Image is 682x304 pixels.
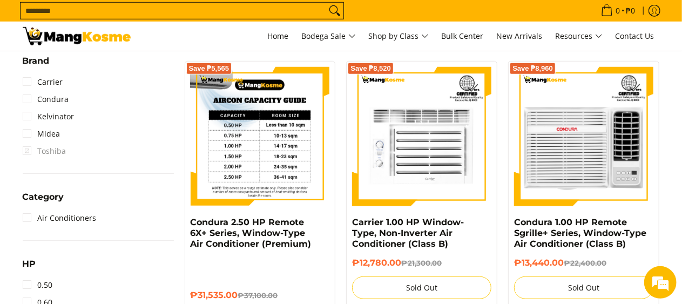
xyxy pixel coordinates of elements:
h6: ₱31,535.00 [191,290,330,301]
span: Shop by Class [369,30,429,43]
a: Carrier 1.00 HP Window-Type, Non-Inverter Air Conditioner (Class B) [352,217,464,249]
del: ₱21,300.00 [401,259,442,267]
span: ₱0 [625,7,637,15]
h6: ₱12,780.00 [352,258,491,268]
a: Shop by Class [363,22,434,51]
summary: Open [23,57,50,73]
a: Condura 1.00 HP Remote Sgrille+ Series, Window-Type Air Conditioner (Class B) [514,217,646,249]
a: Air Conditioners [23,210,97,227]
a: Home [262,22,294,51]
a: Carrier [23,73,63,91]
span: Save ₱5,565 [189,65,229,72]
span: Toshiba [23,143,66,160]
span: Resources [556,30,603,43]
span: Home [268,31,289,41]
a: Condura 2.50 HP Remote 6X+ Series, Window-Type Air Conditioner (Premium) [191,217,312,249]
span: Save ₱8,520 [350,65,391,72]
img: Carrier 1.00 HP Window-Type, Non-Inverter Air Conditioner (Class B) [352,67,491,206]
a: Kelvinator [23,108,75,125]
a: Condura [23,91,69,108]
span: Bodega Sale [302,30,356,43]
a: Resources [550,22,608,51]
nav: Main Menu [141,22,660,51]
span: HP [23,260,36,268]
span: Category [23,193,64,201]
a: Contact Us [610,22,660,51]
summary: Open [23,260,36,276]
span: Contact Us [616,31,654,41]
a: Midea [23,125,60,143]
span: Brand [23,57,50,65]
a: New Arrivals [491,22,548,51]
button: Sold Out [514,276,653,299]
span: • [598,5,639,17]
a: 0.50 [23,276,53,294]
button: Search [326,3,343,19]
button: Sold Out [352,276,491,299]
summary: Open [23,193,64,210]
span: Save ₱8,960 [512,65,553,72]
span: Bulk Center [442,31,484,41]
a: Bulk Center [436,22,489,51]
del: ₱37,100.00 [238,291,278,300]
a: Bodega Sale [296,22,361,51]
img: Bodega Sale Aircon l Mang Kosme: Home Appliances Warehouse Sale Window Type | Page 2 [23,27,131,45]
del: ₱22,400.00 [564,259,606,267]
img: Condura 2.50 HP Remote 6X+ Series, Window-Type Air Conditioner (Premium) - 0 [191,67,330,206]
span: 0 [615,7,622,15]
h6: ₱13,440.00 [514,258,653,268]
img: condura-sgrille-series-window-type-remote-aircon-premium-full-view-mang-kosme [514,67,653,206]
span: New Arrivals [497,31,543,41]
